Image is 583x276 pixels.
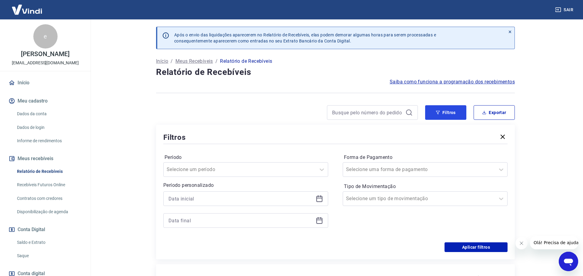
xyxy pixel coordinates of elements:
button: Exportar [474,105,515,120]
p: Após o envio das liquidações aparecerem no Relatório de Recebíveis, elas podem demorar algumas ho... [174,32,436,44]
button: Sair [554,4,576,15]
button: Conta Digital [7,223,83,236]
img: Vindi [7,0,47,19]
a: Disponibilização de agenda [15,206,83,218]
p: [EMAIL_ADDRESS][DOMAIN_NAME] [12,60,79,66]
span: Olá! Precisa de ajuda? [4,4,51,9]
button: Filtros [425,105,466,120]
a: Início [7,76,83,89]
label: Período [165,154,327,161]
p: / [171,58,173,65]
p: Relatório de Recebíveis [220,58,272,65]
iframe: Fechar mensagem [515,237,528,249]
a: Contratos com credores [15,192,83,205]
p: Período personalizado [163,182,328,189]
h4: Relatório de Recebíveis [156,66,515,78]
a: Dados de login [15,121,83,134]
label: Tipo de Movimentação [344,183,506,190]
a: Informe de rendimentos [15,135,83,147]
a: Saldo e Extrato [15,236,83,249]
label: Forma de Pagamento [344,154,506,161]
iframe: Botão para abrir a janela de mensagens [559,252,578,271]
a: Início [156,58,168,65]
input: Data final [168,216,313,225]
a: Saiba como funciona a programação dos recebimentos [390,78,515,86]
button: Meu cadastro [7,94,83,108]
a: Dados da conta [15,108,83,120]
iframe: Mensagem da empresa [530,236,578,249]
p: [PERSON_NAME] [21,51,69,57]
a: Meus Recebíveis [175,58,213,65]
h5: Filtros [163,133,186,142]
button: Meus recebíveis [7,152,83,165]
input: Busque pelo número do pedido [332,108,403,117]
a: Saque [15,250,83,262]
button: Aplicar filtros [445,242,508,252]
div: e [33,24,58,49]
p: / [215,58,218,65]
input: Data inicial [168,194,313,203]
a: Relatório de Recebíveis [15,165,83,178]
a: Recebíveis Futuros Online [15,179,83,191]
